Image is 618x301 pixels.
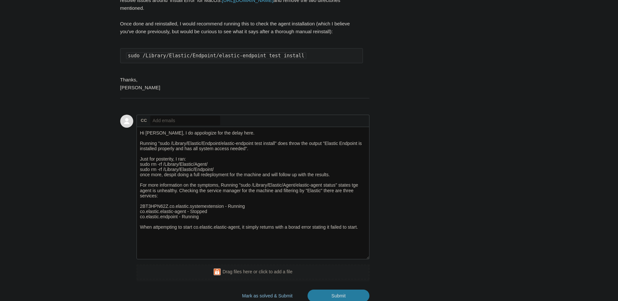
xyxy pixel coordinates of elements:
textarea: Add your reply [137,127,370,259]
code: sudo /Library/Elastic/Endpoint/elastic-endpoint test install [126,52,307,59]
label: CC [141,116,147,125]
input: Add emails [150,116,220,125]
